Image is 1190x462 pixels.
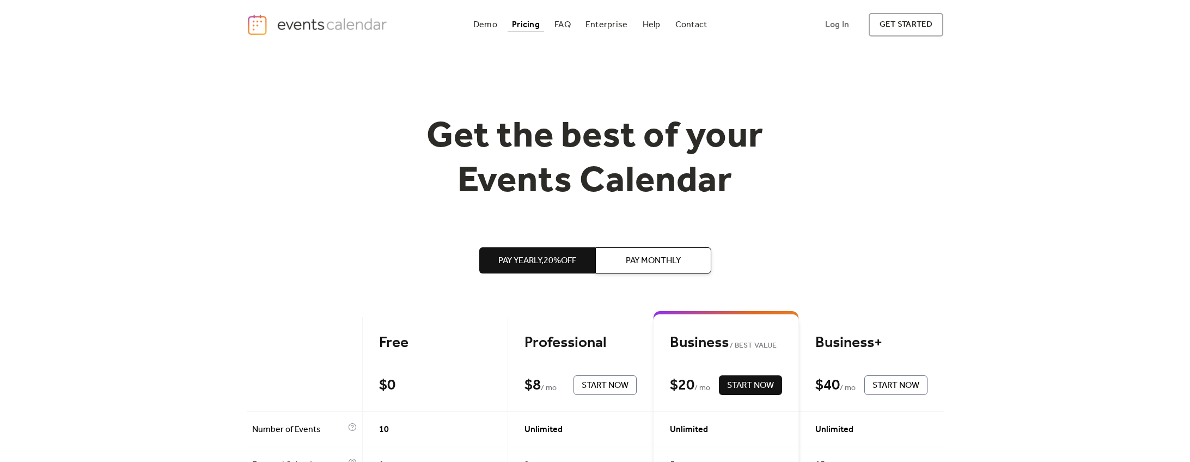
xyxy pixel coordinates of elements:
[524,333,637,352] div: Professional
[379,376,395,395] div: $ 0
[554,22,571,28] div: FAQ
[508,17,544,32] a: Pricing
[840,382,856,395] span: / mo
[479,247,595,273] button: Pay Yearly,20%off
[550,17,575,32] a: FAQ
[473,22,497,28] div: Demo
[869,13,943,37] a: get started
[815,376,840,395] div: $ 40
[595,247,711,273] button: Pay Monthly
[727,379,774,392] span: Start Now
[814,13,860,37] a: Log In
[719,375,782,395] button: Start Now
[386,115,804,204] h1: Get the best of your Events Calendar
[581,17,632,32] a: Enterprise
[626,254,681,268] span: Pay Monthly
[512,22,540,28] div: Pricing
[469,17,502,32] a: Demo
[379,333,491,352] div: Free
[815,423,853,436] span: Unlimited
[498,254,576,268] span: Pay Yearly, 20% off
[379,423,389,436] span: 10
[638,17,665,32] a: Help
[872,379,919,392] span: Start Now
[670,333,782,352] div: Business
[670,423,708,436] span: Unlimited
[524,423,563,436] span: Unlimited
[247,14,390,36] a: home
[675,22,707,28] div: Contact
[585,22,627,28] div: Enterprise
[573,375,637,395] button: Start Now
[694,382,710,395] span: / mo
[671,17,712,32] a: Contact
[864,375,927,395] button: Start Now
[524,376,541,395] div: $ 8
[252,423,345,436] span: Number of Events
[643,22,661,28] div: Help
[541,382,557,395] span: / mo
[729,339,777,352] span: BEST VALUE
[582,379,628,392] span: Start Now
[670,376,694,395] div: $ 20
[815,333,927,352] div: Business+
